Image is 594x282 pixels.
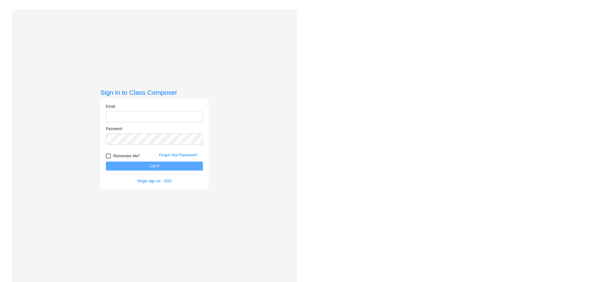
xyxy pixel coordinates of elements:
label: Email [106,104,115,109]
span: Remember Me? [113,152,140,160]
label: Password [106,126,122,132]
a: Forgot Your Password? [159,153,198,157]
button: Log In [106,162,203,171]
a: Single sign on - SSO [137,179,172,183]
h3: Sign in to Class Composer [100,89,209,96]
